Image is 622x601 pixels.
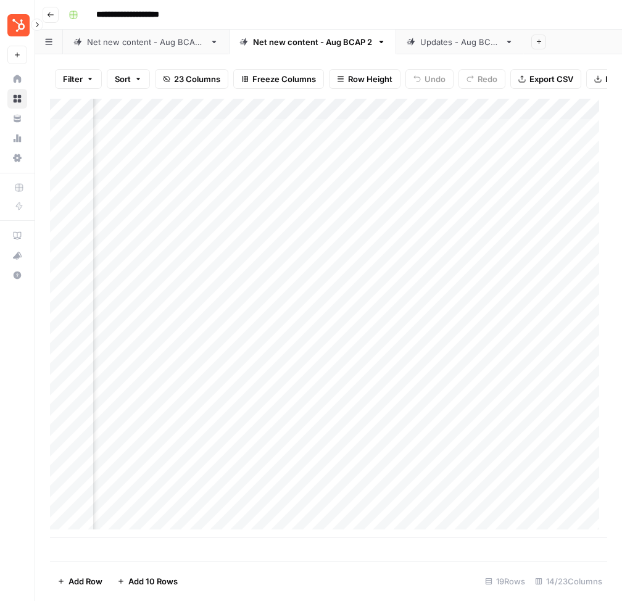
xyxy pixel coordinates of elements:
[7,226,27,246] a: AirOps Academy
[63,73,83,85] span: Filter
[458,69,505,89] button: Redo
[55,69,102,89] button: Filter
[7,109,27,128] a: Your Data
[115,73,131,85] span: Sort
[110,571,185,591] button: Add 10 Rows
[7,10,27,41] button: Workspace: Blog Content Action Plan
[480,571,530,591] div: 19 Rows
[68,575,102,587] span: Add Row
[155,69,228,89] button: 23 Columns
[63,30,229,54] a: Net new content - Aug BCAP 1
[107,69,150,89] button: Sort
[7,89,27,109] a: Browse
[252,73,316,85] span: Freeze Columns
[87,36,205,48] div: Net new content - Aug BCAP 1
[396,30,524,54] a: Updates - Aug BCAP
[7,69,27,89] a: Home
[7,246,27,265] button: What's new?
[174,73,220,85] span: 23 Columns
[7,265,27,285] button: Help + Support
[529,73,573,85] span: Export CSV
[128,575,178,587] span: Add 10 Rows
[478,73,497,85] span: Redo
[405,69,454,89] button: Undo
[253,36,372,48] div: Net new content - Aug BCAP 2
[348,73,392,85] span: Row Height
[229,30,396,54] a: Net new content - Aug BCAP 2
[425,73,446,85] span: Undo
[7,14,30,36] img: Blog Content Action Plan Logo
[329,69,400,89] button: Row Height
[233,69,324,89] button: Freeze Columns
[50,571,110,591] button: Add Row
[510,69,581,89] button: Export CSV
[8,246,27,265] div: What's new?
[420,36,500,48] div: Updates - Aug BCAP
[7,148,27,168] a: Settings
[7,128,27,148] a: Usage
[530,571,607,591] div: 14/23 Columns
